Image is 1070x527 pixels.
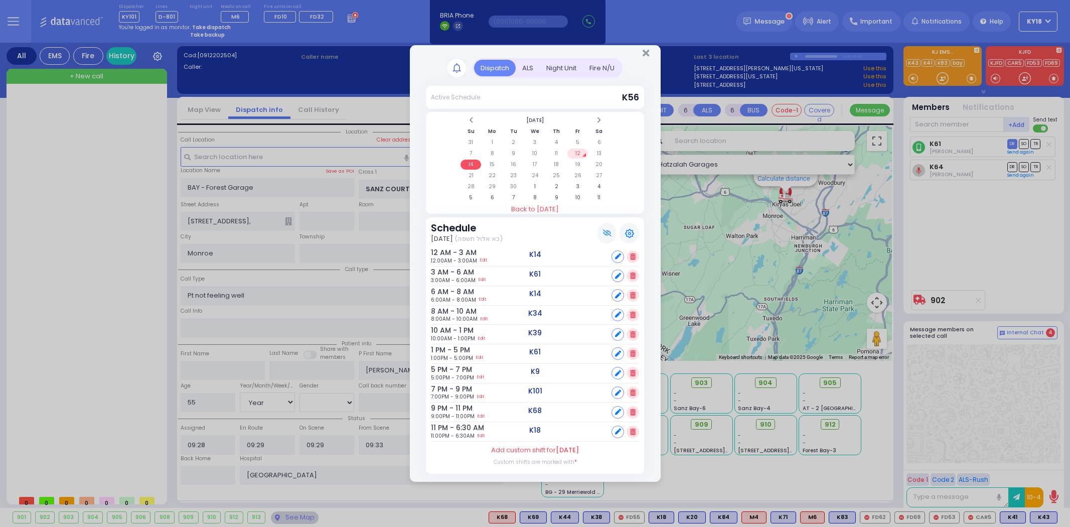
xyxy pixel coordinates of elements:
[431,268,458,277] h6: 3 AM - 6 AM
[589,171,609,181] td: 27
[431,296,476,304] span: 6:00AM - 8:00AM
[525,138,545,148] td: 3
[504,149,524,159] td: 9
[426,204,644,214] a: Back to [DATE]
[567,138,588,148] td: 5
[546,149,567,159] td: 11
[504,193,524,203] td: 7
[504,182,524,192] td: 30
[474,60,516,76] div: Dispatch
[529,348,541,356] h5: K61
[431,307,458,316] h6: 8 AM - 10 AM
[431,374,474,381] span: 5:00PM - 7:00PM
[482,126,503,137] th: Mo
[479,277,486,284] a: Edit
[589,160,609,170] td: 20
[504,126,524,137] th: Tu
[482,171,503,181] td: 22
[529,426,541,435] h5: K18
[478,432,485,440] a: Edit
[567,193,588,203] td: 10
[431,288,458,296] h6: 6 AM - 8 AM
[482,138,503,148] td: 1
[622,91,639,103] span: K56
[461,160,481,170] td: 14
[504,138,524,148] td: 2
[528,309,542,318] h5: K34
[491,445,579,455] label: Add custom shift for
[482,182,503,192] td: 29
[525,126,545,137] th: We
[431,277,476,284] span: 3:00AM - 6:00AM
[431,365,458,374] h6: 5 PM - 7 PM
[461,149,481,159] td: 7
[431,393,474,401] span: 7:00PM - 9:00PM
[461,182,481,192] td: 28
[461,138,481,148] td: 31
[479,296,486,304] a: Edit
[567,182,588,192] td: 3
[481,315,488,323] a: Edit
[454,234,503,244] span: (כא אלול תשפה)
[477,374,484,381] a: Edit
[546,138,567,148] td: 4
[431,354,473,362] span: 1:00PM - 5:00PM
[546,182,567,192] td: 2
[525,193,545,203] td: 8
[461,126,481,137] th: Su
[546,171,567,181] td: 25
[482,149,503,159] td: 8
[431,326,458,335] h6: 10 AM - 1 PM
[529,250,541,259] h5: K14
[431,335,475,342] span: 10:00AM - 1:00PM
[461,171,481,181] td: 21
[567,171,588,181] td: 26
[431,234,453,244] span: [DATE]
[431,413,475,420] span: 9:00PM - 11:00PM
[556,445,579,455] span: [DATE]
[525,182,545,192] td: 1
[528,329,542,337] h5: K39
[546,126,567,137] th: Th
[494,458,577,466] label: Custom shifts are marked with
[589,126,609,137] th: Sa
[589,138,609,148] td: 6
[546,193,567,203] td: 9
[531,367,540,376] h5: K9
[529,290,541,298] h5: K14
[567,160,588,170] td: 19
[643,48,649,58] button: Close
[431,432,475,440] span: 11:00PM - 6:30AM
[589,193,609,203] td: 11
[546,160,567,170] td: 18
[431,257,477,265] span: 12:00AM - 3:00AM
[540,60,583,76] div: Night Unit
[583,60,621,76] div: Fire N/U
[589,182,609,192] td: 4
[431,404,458,413] h6: 9 PM - 11 PM
[461,193,481,203] td: 5
[478,335,485,342] a: Edit
[525,149,545,159] td: 10
[469,116,474,124] span: Previous Month
[504,171,524,181] td: 23
[567,149,588,159] td: 12
[528,387,542,396] h5: K101
[529,270,541,279] h5: K61
[431,315,478,323] span: 8:00AM - 10:00AM
[476,354,483,362] a: Edit
[525,171,545,181] td: 24
[516,60,540,76] div: ALS
[480,257,487,265] a: Edit
[596,116,601,124] span: Next Month
[528,407,542,415] h5: K68
[431,346,458,354] h6: 1 PM - 5 PM
[431,248,458,257] h6: 12 AM - 3 AM
[478,413,485,420] a: Edit
[504,160,524,170] td: 16
[482,115,588,125] th: Select Month
[567,126,588,137] th: Fr
[525,160,545,170] td: 17
[431,93,480,102] div: Active Schedule
[431,424,458,432] h6: 11 PM - 6:30 AM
